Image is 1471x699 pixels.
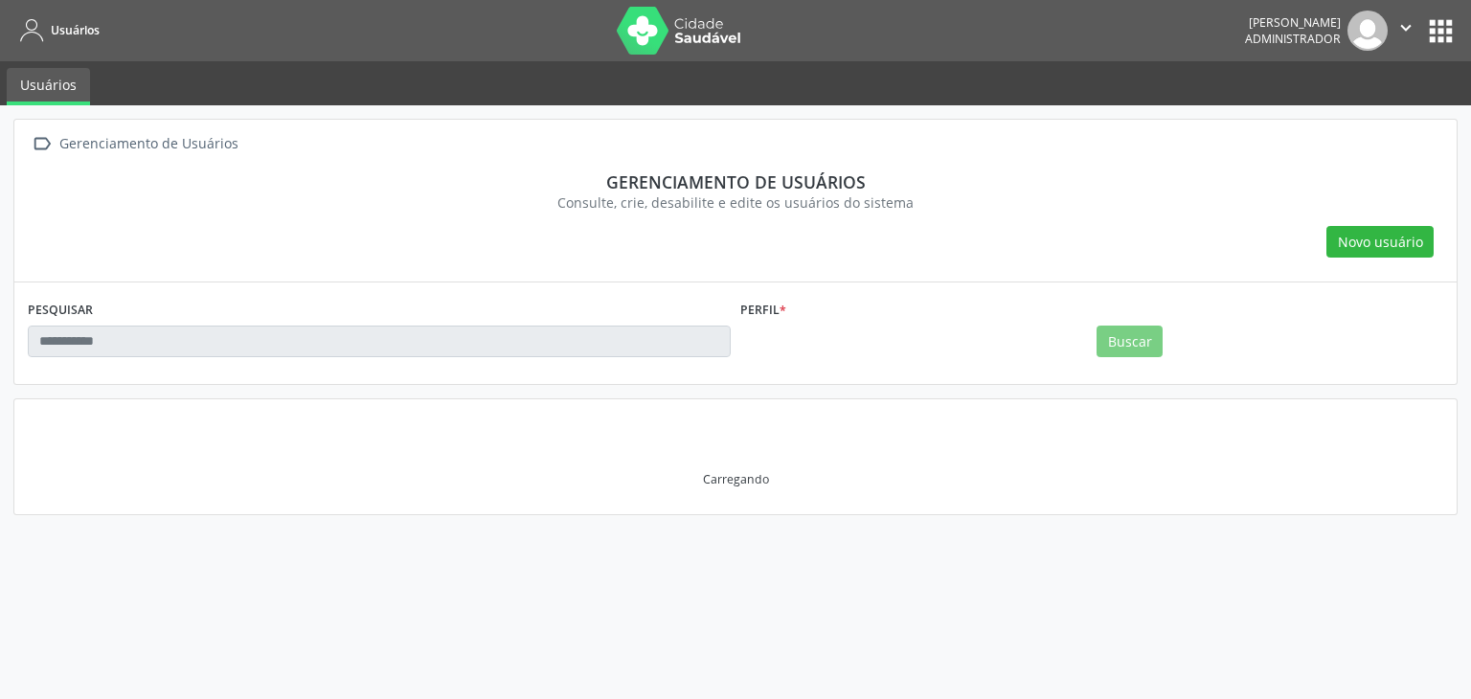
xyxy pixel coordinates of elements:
div: Consulte, crie, desabilite e edite os usuários do sistema [41,192,1430,213]
div: Gerenciamento de Usuários [56,130,241,158]
label: PESQUISAR [28,296,93,326]
button: apps [1424,14,1458,48]
span: Novo usuário [1338,232,1423,252]
img: img [1347,11,1388,51]
button:  [1388,11,1424,51]
a: Usuários [13,14,100,46]
div: Gerenciamento de usuários [41,171,1430,192]
i:  [1395,17,1416,38]
a:  Gerenciamento de Usuários [28,130,241,158]
span: Usuários [51,22,100,38]
div: [PERSON_NAME] [1245,14,1341,31]
button: Buscar [1097,326,1163,358]
button: Novo usuário [1326,226,1434,259]
i:  [28,130,56,158]
span: Administrador [1245,31,1341,47]
div: Carregando [703,471,769,487]
a: Usuários [7,68,90,105]
label: Perfil [740,296,786,326]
